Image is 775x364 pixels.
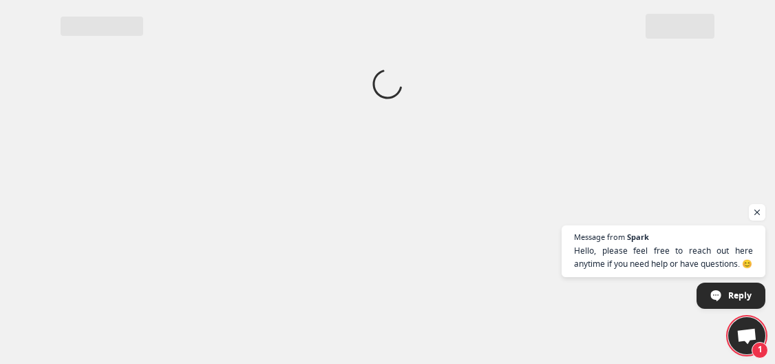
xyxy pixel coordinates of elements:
span: Spark [627,233,649,241]
span: Reply [728,283,752,307]
div: Open chat [728,317,765,354]
span: 1 [752,342,768,358]
span: Message from [574,233,625,241]
span: Hello, please feel free to reach out here anytime if you need help or have questions. 😊 [574,244,753,270]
